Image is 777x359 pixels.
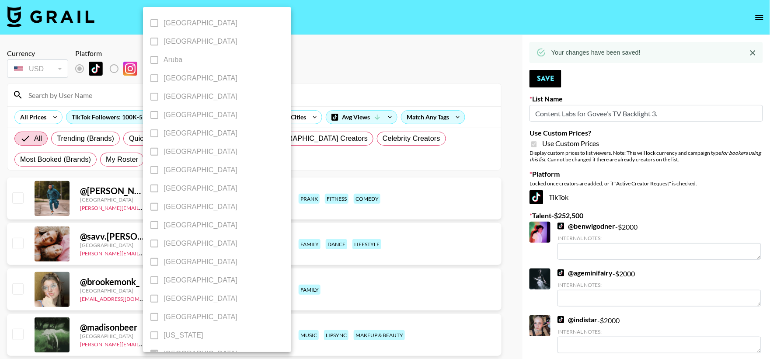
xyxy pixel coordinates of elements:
span: [GEOGRAPHIC_DATA] [164,202,237,212]
span: [GEOGRAPHIC_DATA] [164,312,237,322]
span: [GEOGRAPHIC_DATA] [164,293,237,304]
span: [GEOGRAPHIC_DATA] [164,275,237,286]
span: [GEOGRAPHIC_DATA] [164,165,237,175]
span: [GEOGRAPHIC_DATA] [164,220,237,230]
span: Aruba [164,55,182,65]
span: [GEOGRAPHIC_DATA] [164,128,237,139]
span: [US_STATE] [164,330,203,341]
span: [GEOGRAPHIC_DATA] [164,349,237,359]
span: [GEOGRAPHIC_DATA] [164,73,237,84]
span: [GEOGRAPHIC_DATA] [164,36,237,47]
span: [GEOGRAPHIC_DATA] [164,18,237,28]
span: [GEOGRAPHIC_DATA] [164,183,237,194]
span: [GEOGRAPHIC_DATA] [164,146,237,157]
span: [GEOGRAPHIC_DATA] [164,91,237,102]
span: [GEOGRAPHIC_DATA] [164,257,237,267]
span: [GEOGRAPHIC_DATA] [164,110,237,120]
span: [GEOGRAPHIC_DATA] [164,238,237,249]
